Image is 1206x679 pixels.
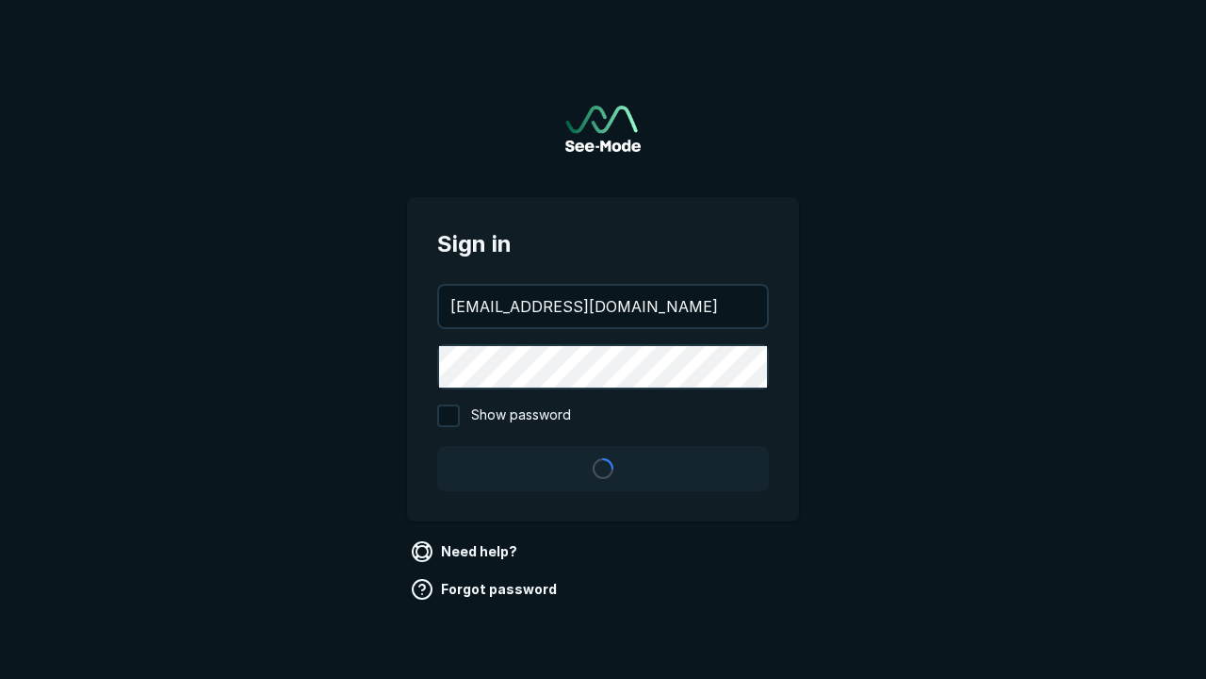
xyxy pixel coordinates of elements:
span: Sign in [437,227,769,261]
a: Forgot password [407,574,564,604]
img: See-Mode Logo [565,106,641,152]
a: Go to sign in [565,106,641,152]
span: Show password [471,405,571,427]
a: Need help? [407,537,525,567]
input: your@email.com [439,286,767,327]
